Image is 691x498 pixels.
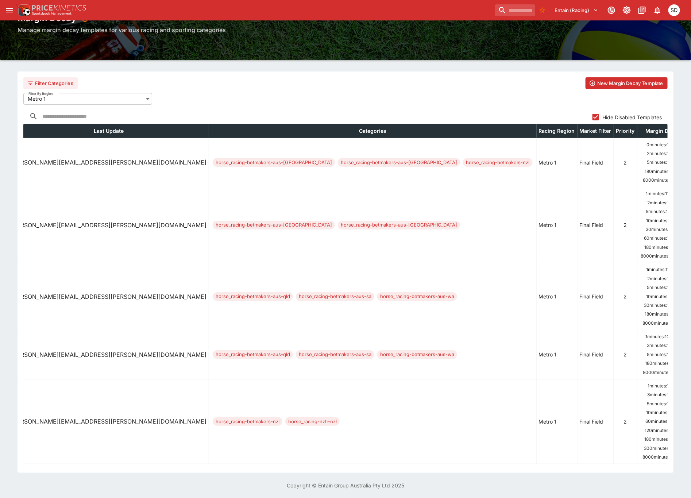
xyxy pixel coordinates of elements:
[213,221,335,229] span: horse_racing-betmakers-aus-[GEOGRAPHIC_DATA]
[578,379,614,464] td: Final Field
[640,252,686,260] ul: 8000 minutes: 120.5 %
[640,382,686,390] ul: 1 minutes: 116 %
[614,263,637,330] td: 2
[16,3,31,18] img: PriceKinetics Logo
[614,124,637,138] th: Priority
[285,418,340,425] span: horse_racing-nztr-nzl
[463,159,533,166] span: horse_racing-betmakers-nzl
[640,368,686,377] ul: 8000 minutes: 113 %
[640,225,686,234] ul: 30 minutes: 119 %
[640,435,686,444] ul: 180 minutes: 124 %
[23,77,78,89] button: Filter Categories
[640,426,686,435] ul: 120 minutes: 123 %
[640,319,686,327] ul: 8000 minutes: 123 %
[605,4,618,17] button: Connected to PK
[668,4,680,16] div: Stuart Dibb
[338,221,460,229] span: horse_racing-betmakers-aus-[GEOGRAPHIC_DATA]
[213,351,293,358] span: horse_racing-betmakers-aus-qld
[537,330,578,379] td: Metro 1
[640,207,686,216] ul: 5 minutes: 117.5 %
[640,243,686,251] ul: 180 minutes: 120 %
[620,4,633,17] button: Toggle light/dark mode
[32,12,72,15] img: Sportsbook Management
[296,351,374,358] span: horse_racing-betmakers-aus-sa
[11,158,206,167] p: 2024-12-06 08:14:40 +10:00
[32,5,86,11] img: PriceKinetics
[551,4,603,16] button: Select Tenant
[640,265,686,274] ul: 1 minutes: 117.5 %
[537,124,578,138] th: Racing Region
[537,187,578,263] td: Metro 1
[640,274,686,283] ul: 2 minutes: 119 %
[640,390,686,399] ul: 3 minutes: 117 %
[18,26,673,34] h6: Manage margin decay templates for various racing and sporting categories
[640,341,686,350] ul: 3 minutes: 108 %
[637,124,688,138] th: Margin Decay
[614,187,637,263] td: 2
[537,379,578,464] td: Metro 1
[296,293,374,300] span: horse_racing-betmakers-aus-sa
[209,124,537,138] th: Categories
[640,399,686,408] ul: 5 minutes: 120 %
[578,124,614,138] th: Market Filter
[377,351,457,358] span: horse_racing-betmakers-aus-wa
[640,234,686,243] ul: 60 minutes: 119.5 %
[537,138,578,187] td: Metro 1
[578,187,614,263] td: Final Field
[640,140,686,149] ul: 0 minutes: 105 %
[213,293,293,300] span: horse_racing-betmakers-aus-qld
[578,330,614,379] td: Final Field
[640,301,686,310] ul: 30 minutes: 121.5 %
[636,4,649,17] button: Documentation
[640,176,686,185] ul: 8000 minutes: 110 %
[640,453,686,462] ul: 8000 minutes: 126 %
[640,417,686,426] ul: 60 minutes: 122 %
[537,263,578,330] td: Metro 1
[11,417,206,426] p: 2025-09-10 19:42:17 +10:00
[614,138,637,187] td: 2
[640,444,686,452] ul: 300 minutes: 125 %
[640,167,686,175] ul: 180 minutes: 110 %
[614,330,637,379] td: 2
[640,189,686,198] ul: 1 minutes: 116.5 %
[640,408,686,417] ul: 10 minutes: 121 %
[377,293,457,300] span: horse_racing-betmakers-aus-wa
[11,292,206,301] p: 2025-10-01 14:51:03 +10:00
[578,263,614,330] td: Final Field
[28,90,53,98] label: Filter By Region
[640,216,686,225] ul: 10 minutes: 118 %
[602,113,662,121] span: Hide Disabled Templates
[9,124,209,138] th: Last Update
[640,292,686,301] ul: 10 minutes: 121 %
[640,158,686,167] ul: 5 minutes: 107 %
[586,77,668,89] button: New Margin Decay Template
[666,2,682,18] button: Stuart Dibb
[640,332,686,341] ul: 1 minutes: 107.5 %
[640,283,686,292] ul: 5 minutes: 120 %
[213,159,335,166] span: horse_racing-betmakers-aus-[GEOGRAPHIC_DATA]
[495,4,535,16] input: search
[640,310,686,319] ul: 180 minutes: 122 %
[3,4,16,17] button: open drawer
[578,138,614,187] td: Final Field
[640,149,686,158] ul: 2 minutes: 106 %
[338,159,460,166] span: horse_racing-betmakers-aus-[GEOGRAPHIC_DATA]
[11,221,206,229] p: 2025-09-10 10:32:38 +10:00
[614,379,637,464] td: 2
[640,359,686,368] ul: 180 minutes: 113 %
[11,350,206,359] p: 2025-02-01 12:00:39 +10:00
[537,4,548,16] button: No Bookmarks
[651,4,664,17] button: Notifications
[640,198,686,207] ul: 2 minutes: 117 %
[213,418,282,425] span: horse_racing-betmakers-nzl
[23,93,152,105] div: Metro 1
[640,350,686,359] ul: 5 minutes: 109 %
